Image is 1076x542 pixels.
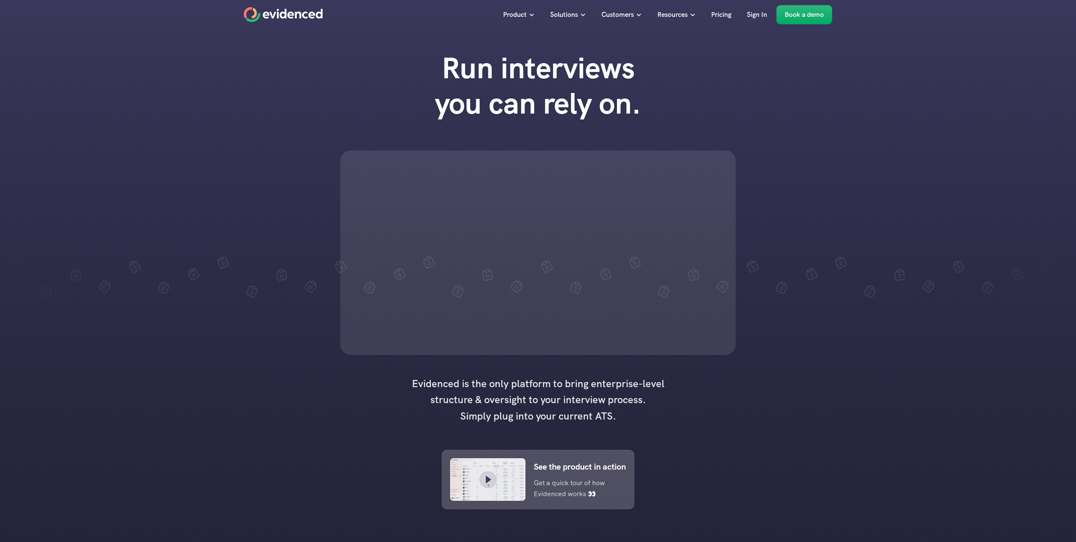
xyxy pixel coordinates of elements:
p: Solutions [550,9,578,20]
p: Resources [657,9,688,20]
h4: Evidenced is the only platform to bring enterprise-level structure & oversight to your interview ... [408,376,668,424]
a: Pricing [705,5,738,24]
p: Customers [601,9,634,20]
p: Sign In [747,9,767,20]
p: See the product in action [534,460,626,473]
a: Home [244,7,323,22]
h1: Run interviews you can rely on. [418,50,658,121]
p: Product [503,9,527,20]
a: Book a demo [776,5,832,24]
p: Pricing [711,9,731,20]
p: Get a quick tour of how Evidenced works 👀 [534,478,613,499]
p: Book a demo [785,9,824,20]
a: See the product in actionGet a quick tour of how Evidenced works 👀 [442,450,634,509]
a: Sign In [741,5,773,24]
